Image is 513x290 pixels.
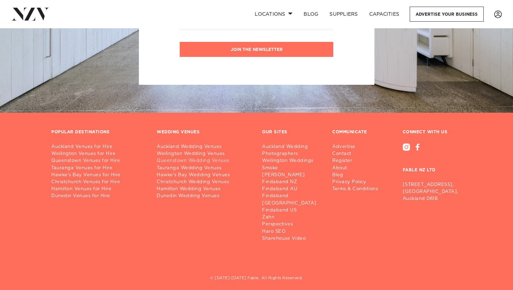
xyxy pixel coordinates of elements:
h3: OUR SITES [262,129,288,135]
img: nzv-logo.png [11,8,49,20]
a: Findaband [GEOGRAPHIC_DATA] [262,193,322,207]
h5: © [DATE]-[DATE] Fable. All Rights Reserved. [51,276,462,282]
h3: POPULAR DESTINATIONS [51,129,110,135]
a: Auckland Wedding Photographers [262,143,322,157]
a: About [332,165,384,172]
a: BLOG [298,7,324,22]
a: Wellington Wedding Venues [157,150,251,157]
a: Tauranga Venues for Hire [51,165,146,172]
a: Register [332,157,384,164]
a: Findaband AU [262,186,322,193]
a: Advertise your business [410,7,484,22]
button: Join the newsletter [180,42,333,57]
a: Auckland Venues for Hire [51,143,146,150]
a: Terms & Conditions [332,186,384,193]
a: Hamilton Wedding Venues [157,186,251,193]
a: SUPPLIERS [324,7,363,22]
h3: CONNECT WITH US [403,129,462,135]
a: Locations [249,7,298,22]
a: Privacy Policy [332,179,384,186]
a: Christchurch Wedding Venues [157,179,251,186]
a: Queenstown Wedding Venues [157,157,251,164]
a: Findaband US [262,207,322,214]
a: Wellington Weddings [262,157,322,164]
h3: FABLE NZ LTD [403,151,462,179]
a: Christchurch Venues for Hire [51,179,146,186]
p: [STREET_ADDRESS], [GEOGRAPHIC_DATA], Auckland 0618 [403,181,462,202]
a: Sharehouse Video [262,235,322,242]
a: Dunedin Venues for Hire [51,193,146,200]
a: Capacities [364,7,405,22]
a: Smoke [262,165,322,172]
a: [PERSON_NAME] [262,172,322,179]
a: Findaband NZ [262,179,322,186]
a: Zahn [262,214,322,221]
h3: WEDDING VENUES [157,129,200,135]
a: Auckland Wedding Venues [157,143,251,150]
a: Dunedin Wedding Venues [157,193,251,200]
a: Hamilton Venues for Hire [51,186,146,193]
a: Blog [332,172,384,179]
a: Queenstown Venues for Hire [51,157,146,164]
a: Advertise [332,143,384,150]
a: Contact [332,150,384,157]
a: Hawke's Bay Wedding Venues [157,172,251,179]
a: Haro SEO [262,228,322,235]
a: Tauranga Wedding Venues [157,165,251,172]
a: Perspectives [262,221,322,228]
a: Wellington Venues for Hire [51,150,146,157]
h3: COMMUNICATE [332,129,367,135]
a: Hawke's Bay Venues for Hire [51,172,146,179]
